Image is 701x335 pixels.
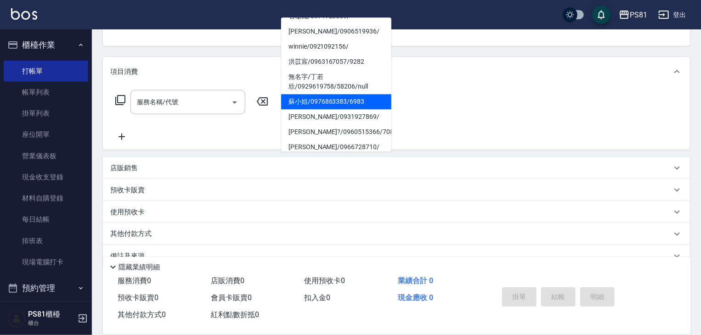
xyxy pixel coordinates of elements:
div: 使用預收卡 [103,201,690,223]
a: 打帳單 [4,61,88,82]
button: save [592,6,611,24]
button: 登出 [655,6,690,23]
button: Open [227,95,242,110]
p: 項目消費 [110,67,138,77]
p: 使用預收卡 [110,207,145,217]
li: [PERSON_NAME]?/0960515366/7083 [281,124,391,140]
p: 其他付款方式 [110,229,156,239]
p: 預收卡販賣 [110,185,145,195]
h5: PS81櫃檯 [28,310,75,319]
span: 服務消費 0 [118,276,151,285]
img: Logo [11,8,37,20]
img: Person [7,309,26,328]
button: 預約管理 [4,276,88,300]
span: 店販消費 0 [211,276,244,285]
span: 扣入金 0 [305,293,331,302]
div: 其他付款方式 [103,223,690,245]
span: 會員卡販賣 0 [211,293,252,302]
p: 備註及來源 [110,251,145,261]
span: 紅利點數折抵 0 [211,310,259,319]
a: 帳單列表 [4,82,88,103]
p: 隱藏業績明細 [119,262,160,272]
a: 現金收支登錄 [4,167,88,188]
span: 使用預收卡 0 [305,276,345,285]
div: PS81 [630,9,647,21]
div: 項目消費 [103,57,690,86]
a: 排班表 [4,230,88,251]
span: 預收卡販賣 0 [118,293,158,302]
span: 現金應收 0 [398,293,433,302]
a: 現場電腦打卡 [4,251,88,273]
span: 業績合計 0 [398,276,433,285]
li: 無名字/丁若欣/0929619758/58206/null [281,69,391,94]
a: 座位開單 [4,124,88,145]
div: 預收卡販賣 [103,179,690,201]
div: 店販銷售 [103,157,690,179]
li: [PERSON_NAME]/0966728710/ [281,140,391,155]
li: [PERSON_NAME]/0906519936/ [281,24,391,39]
li: 蘇小姐/0976863383/6983 [281,94,391,109]
li: 洪苡宸/0963167057/9282 [281,54,391,69]
span: 其他付款方式 0 [118,310,166,319]
a: 掛單列表 [4,103,88,124]
a: 營業儀表板 [4,145,88,167]
div: 備註及來源 [103,245,690,267]
a: 材料自購登錄 [4,188,88,209]
li: [PERSON_NAME]/0931927869/ [281,109,391,124]
button: 報表及分析 [4,300,88,324]
button: 櫃檯作業 [4,33,88,57]
p: 店販銷售 [110,163,138,173]
p: 櫃台 [28,319,75,327]
li: winnie/0921092156/ [281,39,391,54]
button: PS81 [615,6,651,24]
a: 每日結帳 [4,209,88,230]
